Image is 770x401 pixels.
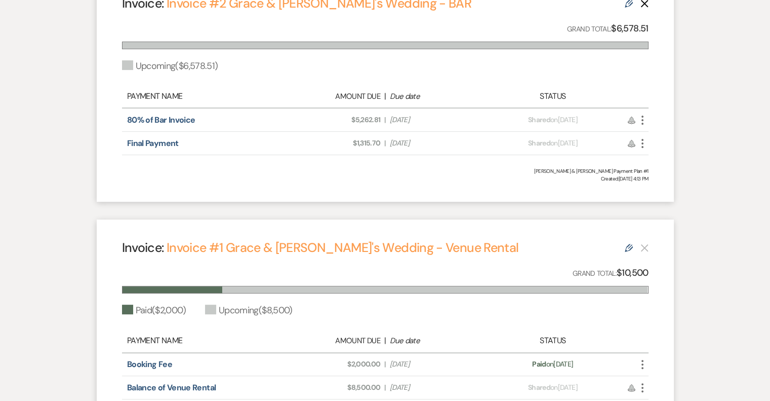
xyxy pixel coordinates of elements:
span: $2,000.00 [287,359,380,370]
a: Final Payment [127,138,179,149]
span: | [384,138,385,149]
a: Booking Fee [127,359,172,370]
a: Invoice #1 Grace & [PERSON_NAME]'s Wedding - Venue Rental [167,239,519,256]
div: | [282,335,489,347]
span: $5,262.81 [287,115,380,125]
span: Shared [528,138,550,148]
div: on [DATE] [488,115,617,125]
div: Due date [390,91,483,102]
div: Payment Name [127,90,282,102]
span: [DATE] [390,359,483,370]
p: Grand Total: [567,21,649,36]
span: Shared [528,383,550,392]
span: Shared [528,115,550,124]
span: | [384,359,385,370]
span: [DATE] [390,115,483,125]
button: This payment plan cannot be deleted because it contains links that have been paid through Weven’s... [640,243,649,252]
div: [PERSON_NAME] & [PERSON_NAME] Payment Plan #1 [122,167,649,175]
div: Due date [390,335,483,347]
div: Status [488,335,617,347]
div: on [DATE] [488,382,617,393]
h4: Invoice: [122,239,519,257]
div: Upcoming ( $6,578.51 ) [122,59,218,73]
div: Amount Due [287,335,380,347]
strong: $6,578.51 [611,22,648,34]
div: on [DATE] [488,138,617,149]
a: 80% of Bar Invoice [127,115,195,125]
div: Status [488,90,617,102]
span: | [384,382,385,393]
span: [DATE] [390,382,483,393]
span: [DATE] [390,138,483,149]
div: | [282,90,489,102]
a: Balance of Venue Rental [127,382,216,393]
span: Paid [532,359,546,369]
div: on [DATE] [488,359,617,370]
div: Amount Due [287,91,380,102]
span: Created: [DATE] 4:13 PM [122,175,649,183]
div: Paid ( $2,000 ) [122,304,186,317]
span: $8,500.00 [287,382,380,393]
div: Upcoming ( $8,500 ) [205,304,293,317]
span: $1,315.70 [287,138,380,149]
strong: $10,500 [617,267,649,279]
div: Payment Name [127,335,282,347]
p: Grand Total: [573,266,649,280]
span: | [384,115,385,125]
